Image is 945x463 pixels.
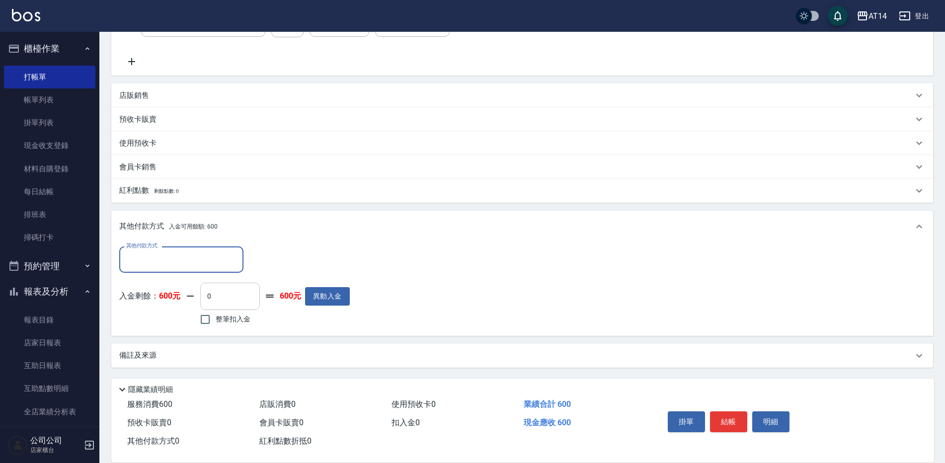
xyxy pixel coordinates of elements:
[169,223,218,230] span: 入金可用餘額: 600
[4,66,95,88] a: 打帳單
[4,180,95,203] a: 每日結帳
[392,418,420,427] span: 扣入金 0
[119,90,149,101] p: 店販銷售
[4,253,95,279] button: 預約管理
[159,291,180,301] strong: 600元
[30,436,81,446] h5: 公司公司
[216,314,250,324] span: 整筆扣入金
[4,157,95,180] a: 材料自購登錄
[524,399,571,409] span: 業績合計 600
[119,291,180,302] p: 入金剩餘：
[119,138,157,149] p: 使用預收卡
[668,411,705,432] button: 掛單
[30,446,81,455] p: 店家櫃台
[111,179,933,203] div: 紅利點數剩餘點數: 0
[127,418,171,427] span: 預收卡販賣 0
[4,226,95,249] a: 掃碼打卡
[259,399,296,409] span: 店販消費 0
[126,242,157,249] label: 其他付款方式
[305,287,350,306] button: 異動入金
[828,6,848,26] button: save
[111,211,933,242] div: 其他付款方式入金可用餘額: 600
[4,134,95,157] a: 現金收支登錄
[119,114,157,125] p: 預收卡販賣
[111,344,933,368] div: 備註及來源
[710,411,747,432] button: 結帳
[4,400,95,423] a: 全店業績分析表
[119,162,157,172] p: 會員卡銷售
[259,436,312,446] span: 紅利點數折抵 0
[4,203,95,226] a: 排班表
[8,435,28,455] img: Person
[4,279,95,305] button: 報表及分析
[853,6,891,26] button: AT14
[119,185,178,196] p: 紅利點數
[259,418,304,427] span: 會員卡販賣 0
[280,291,301,302] strong: 600元
[4,354,95,377] a: 互助日報表
[128,385,173,395] p: 隱藏業績明細
[392,399,436,409] span: 使用預收卡 0
[119,221,218,232] p: 其他付款方式
[752,411,789,432] button: 明細
[127,399,172,409] span: 服務消費 600
[895,7,933,25] button: 登出
[868,10,887,22] div: AT14
[4,88,95,111] a: 帳單列表
[4,111,95,134] a: 掛單列表
[4,423,95,446] a: 設計師日報表
[4,36,95,62] button: 櫃檯作業
[4,331,95,354] a: 店家日報表
[4,309,95,331] a: 報表目錄
[127,436,179,446] span: 其他付款方式 0
[12,9,40,21] img: Logo
[111,107,933,131] div: 預收卡販賣
[111,155,933,179] div: 會員卡銷售
[524,418,571,427] span: 現金應收 600
[4,377,95,400] a: 互助點數明細
[154,188,179,194] span: 剩餘點數: 0
[111,131,933,155] div: 使用預收卡
[111,83,933,107] div: 店販銷售
[119,350,157,361] p: 備註及來源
